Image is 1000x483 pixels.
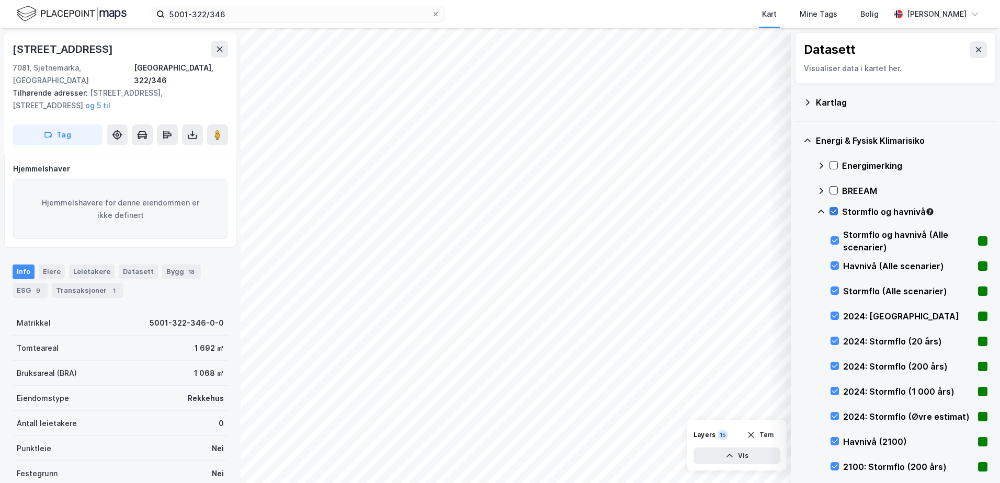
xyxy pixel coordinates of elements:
[188,392,224,405] div: Rekkehus
[842,159,987,172] div: Energimerking
[816,96,987,109] div: Kartlag
[740,427,780,443] button: Tøm
[816,134,987,147] div: Energi & Fysisk Klimarisiko
[212,442,224,455] div: Nei
[109,285,119,296] div: 1
[13,264,35,279] div: Info
[13,41,115,57] div: [STREET_ADDRESS]
[843,228,974,254] div: Stormflo og havnivå (Alle scenarier)
[843,335,974,348] div: 2024: Stormflo (20 års)
[17,442,51,455] div: Punktleie
[17,417,77,430] div: Antall leietakere
[718,430,728,440] div: 15
[13,163,228,175] div: Hjemmelshaver
[219,417,224,430] div: 0
[17,467,58,480] div: Festegrunn
[13,124,103,145] button: Tag
[17,342,59,354] div: Tomteareal
[860,8,879,20] div: Bolig
[119,264,158,279] div: Datasett
[195,342,224,354] div: 1 692 ㎡
[925,207,935,216] div: Tooltip anchor
[17,317,51,329] div: Matrikkel
[843,260,974,272] div: Havnivå (Alle scenarier)
[165,6,431,22] input: Søk på adresse, matrikkel, gårdeiere, leietakere eller personer
[13,88,90,97] span: Tilhørende adresser:
[194,367,224,379] div: 1 068 ㎡
[150,317,224,329] div: 5001-322-346-0-0
[33,285,43,296] div: 9
[804,62,987,75] div: Visualiser data i kartet her.
[52,283,123,298] div: Transaksjoner
[13,283,48,298] div: ESG
[843,461,974,473] div: 2100: Stormflo (200 års)
[13,62,134,87] div: 7081, Sjetnemarka, [GEOGRAPHIC_DATA]
[13,87,220,112] div: [STREET_ADDRESS], [STREET_ADDRESS]
[212,467,224,480] div: Nei
[17,392,69,405] div: Eiendomstype
[843,285,974,297] div: Stormflo (Alle scenarier)
[17,5,127,23] img: logo.f888ab2527a4732fd821a326f86c7f29.svg
[762,8,777,20] div: Kart
[843,385,974,398] div: 2024: Stormflo (1 000 års)
[842,205,987,218] div: Stormflo og havnivå
[162,264,201,279] div: Bygg
[804,41,856,58] div: Datasett
[843,360,974,373] div: 2024: Stormflo (200 års)
[842,185,987,197] div: BREEAM
[907,8,967,20] div: [PERSON_NAME]
[186,267,197,277] div: 18
[694,447,780,464] button: Vis
[134,62,228,87] div: [GEOGRAPHIC_DATA], 322/346
[39,264,65,279] div: Eiere
[948,433,1000,483] div: Kontrollprogram for chat
[948,433,1000,483] iframe: Chat Widget
[800,8,837,20] div: Mine Tags
[843,310,974,323] div: 2024: [GEOGRAPHIC_DATA]
[843,410,974,423] div: 2024: Stormflo (Øvre estimat)
[843,435,974,448] div: Havnivå (2100)
[17,367,77,379] div: Bruksareal (BRA)
[694,431,715,439] div: Layers
[13,179,228,239] div: Hjemmelshavere for denne eiendommen er ikke definert
[69,264,115,279] div: Leietakere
